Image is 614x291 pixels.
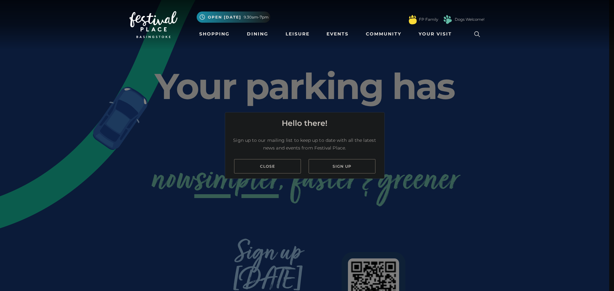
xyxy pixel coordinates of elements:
span: Open [DATE] [208,14,241,20]
a: Dining [244,28,271,40]
span: Your Visit [419,31,452,37]
a: Sign up [309,159,375,173]
button: Open [DATE] 9.30am-7pm [197,11,270,23]
span: 9.30am-7pm [244,14,269,20]
h4: Hello there! [282,118,327,129]
a: Community [363,28,404,40]
a: Your Visit [416,28,458,40]
img: Festival Place Logo [130,11,177,38]
a: Shopping [197,28,232,40]
a: Events [324,28,351,40]
a: Dogs Welcome! [455,17,484,22]
p: Sign up to our mailing list to keep up to date with all the latest news and events from Festival ... [230,136,379,152]
a: Close [234,159,301,173]
a: Leisure [283,28,312,40]
a: FP Family [419,17,438,22]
